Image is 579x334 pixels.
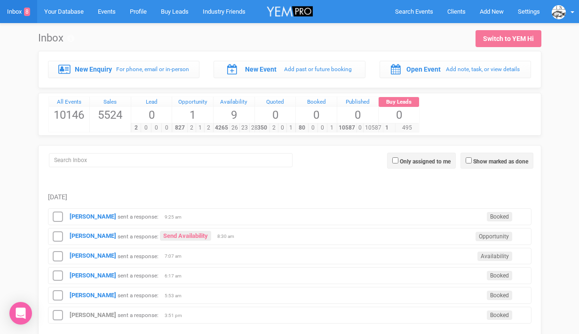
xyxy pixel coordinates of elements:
[476,30,541,47] a: Switch to YEM Hi
[118,312,159,318] small: sent a response:
[70,252,116,259] a: [PERSON_NAME]
[477,252,512,261] span: Availability
[446,66,520,73] small: Add note, task, or view details
[480,8,504,15] span: Add New
[70,213,116,220] a: [PERSON_NAME]
[379,107,420,123] span: 0
[337,97,378,107] a: Published
[327,123,337,132] span: 1
[70,232,116,239] a: [PERSON_NAME]
[395,8,433,15] span: Search Events
[75,65,112,74] label: New Enquiry
[317,123,327,132] span: 0
[118,253,159,259] small: sent a response:
[165,253,188,260] span: 7:07 am
[38,33,74,44] h1: Inbox
[48,61,200,78] a: New Enquiry For phone, email or in-person
[296,97,337,107] a: Booked
[131,123,142,132] span: 2
[284,66,352,73] small: Add past or future booking
[552,5,566,19] img: data
[24,8,30,16] span: 8
[131,107,172,123] span: 0
[337,123,357,132] span: 10587
[395,123,419,132] span: 495
[196,123,205,132] span: 1
[70,272,116,279] a: [PERSON_NAME]
[380,61,531,78] a: Open Event Add note, task, or view details
[308,123,318,132] span: 0
[131,97,172,107] a: Lead
[213,123,230,132] span: 4265
[141,123,151,132] span: 0
[165,312,188,319] span: 3:51 pm
[118,272,159,279] small: sent a response:
[476,232,512,241] span: Opportunity
[447,8,466,15] span: Clients
[337,107,378,123] span: 0
[214,97,254,107] a: Availability
[357,123,364,132] span: 0
[400,157,451,166] label: Only assigned to me
[230,123,240,132] span: 26
[165,273,188,279] span: 6:17 am
[118,292,159,299] small: sent a response:
[118,213,159,220] small: sent a response:
[217,233,241,240] span: 8:30 am
[214,61,365,78] a: New Event Add past or future booking
[70,292,116,299] a: [PERSON_NAME]
[49,107,90,123] span: 10146
[286,123,295,132] span: 1
[278,123,287,132] span: 0
[487,271,512,280] span: Booked
[204,123,213,132] span: 2
[9,302,32,325] div: Open Intercom Messenger
[378,123,396,132] span: 1
[379,97,420,107] a: Buy Leads
[172,107,213,123] span: 1
[118,233,159,239] small: sent a response:
[165,214,188,220] span: 9:25 am
[214,107,254,123] span: 9
[295,123,309,132] span: 80
[363,123,383,132] span: 10587
[49,97,90,107] a: All Events
[160,231,211,241] a: Send Availability
[48,194,531,201] h5: [DATE]
[254,123,270,132] span: 350
[270,123,278,132] span: 2
[90,97,131,107] a: Sales
[296,107,337,123] span: 0
[172,97,213,107] a: Opportunity
[90,107,131,123] span: 5524
[406,65,441,74] label: Open Event
[245,65,277,74] label: New Event
[70,311,116,318] a: [PERSON_NAME]
[172,123,187,132] span: 827
[473,157,528,166] label: Show marked as done
[187,123,196,132] span: 2
[161,123,172,132] span: 0
[255,107,296,123] span: 0
[249,123,260,132] span: 28
[116,66,189,73] small: For phone, email or in-person
[487,212,512,221] span: Booked
[255,97,296,107] a: Quoted
[165,293,188,299] span: 5:53 am
[151,123,162,132] span: 0
[49,153,293,167] input: Search Inbox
